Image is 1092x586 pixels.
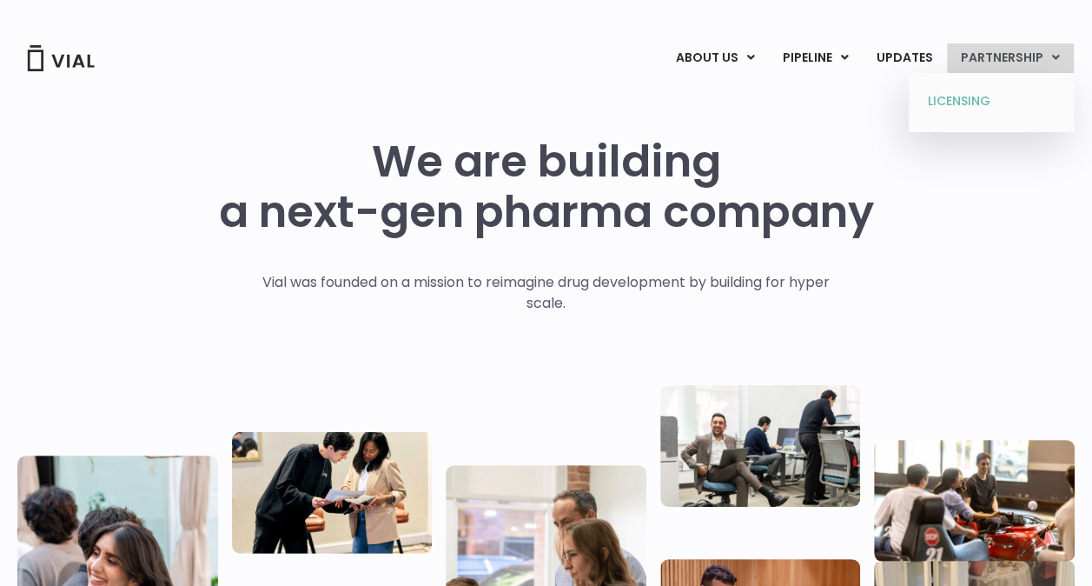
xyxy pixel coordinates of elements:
[947,43,1074,73] a: PARTNERSHIPMenu Toggle
[662,43,768,73] a: ABOUT USMenu Toggle
[769,43,862,73] a: PIPELINEMenu Toggle
[915,88,1067,116] a: LICENSING
[863,43,946,73] a: UPDATES
[874,440,1075,562] img: Group of people playing whirlyball
[244,272,848,314] p: Vial was founded on a mission to reimagine drug development by building for hyper scale.
[660,385,861,507] img: Three people working in an office
[26,45,96,71] img: Vial Logo
[232,431,433,553] img: Two people looking at a paper talking.
[219,137,874,237] h1: We are building a next-gen pharma company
